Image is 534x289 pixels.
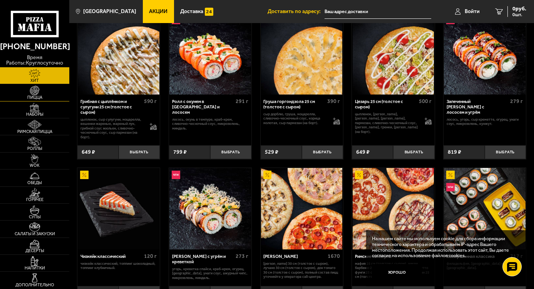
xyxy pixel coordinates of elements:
[169,13,251,95] img: Ролл с окунем в темпуре и лососем
[263,254,325,259] div: [PERSON_NAME]
[80,261,157,270] p: Чизкейк классический, топпинг шоколадный, топпинг клубничный.
[263,112,327,125] p: сыр дорблю, груша, моцарелла, сливочно-чесночный соус, корица молотая, сыр пармезан (на борт).
[444,13,526,95] img: Запеченный ролл Гурмэ с лососем и угрём
[393,145,434,159] button: Выбрать
[78,13,159,95] img: Грибная с цыплёнком и сулугуни 25 см (толстое с сыром)
[446,171,455,179] img: Акционный
[77,168,160,249] a: АкционныйЧизкейк классический
[169,168,251,249] img: Ролл Калипсо с угрём и креветкой
[119,145,160,159] button: Выбрать
[352,13,434,95] a: Цезарь 25 см (толстое с сыром)
[77,13,160,95] a: Грибная с цыплёнком и сулугуни 25 см (толстое с сыром)
[485,145,526,159] button: Выбрать
[80,99,142,115] div: Грибная с цыплёнком и сулугуни 25 см (толстое с сыром)
[444,168,526,249] img: Совершенная классика
[265,149,278,155] span: 529 ₽
[444,168,526,249] a: АкционныйНовинкаСовершенная классика
[355,112,419,134] p: цыпленок, [PERSON_NAME], [PERSON_NAME], [PERSON_NAME], пармезан, сливочно-чесночный соус, [PERSON...
[355,254,413,259] div: Римские каникулы
[372,236,516,259] p: На нашем сайте мы используем cookie для сбора информации технического характера и обрабатываем IP...
[210,145,251,159] button: Выбрать
[261,13,343,95] img: Груша горгондзола 25 см (толстое с сыром)
[353,168,434,249] img: Римские каникулы
[372,264,422,281] button: Хорошо
[172,99,234,115] div: Ролл с окунем в [GEOGRAPHIC_DATA] и лососем
[180,9,203,14] span: Доставка
[172,267,248,280] p: угорь, креветка спайси, краб-крем, огурец, [GEOGRAPHIC_DATA], унаги соус, ажурный чипс, микрозеле...
[465,9,480,14] span: Войти
[82,149,95,155] span: 649 ₽
[261,168,343,249] img: Хет Трик
[352,168,434,249] a: АкционныйРимские каникулы
[263,261,340,279] p: [PERSON_NAME] 30 см (толстое с сыром), Лучано 30 см (толстое с сыром), Дон Томаго 30 см (толстое ...
[353,13,434,95] img: Цезарь 25 см (толстое с сыром)
[173,149,187,155] span: 799 ₽
[261,168,343,249] a: АкционныйХет Трик
[263,171,272,179] img: Акционный
[263,99,325,110] div: Груша горгондзола 25 см (толстое с сыром)
[205,8,213,16] img: 15daf4d41897b9f0e9f617042186c801.svg
[236,98,248,105] span: 291 г
[169,13,251,95] a: НовинкаРолл с окунем в темпуре и лососем
[510,98,523,105] span: 279 г
[78,168,159,249] img: Чизкейк классический
[80,254,142,259] div: Чизкейк классический
[302,145,343,159] button: Выбрать
[149,9,167,14] span: Акции
[169,168,251,249] a: НовинкаРолл Калипсо с угрём и креветкой
[355,261,431,279] p: Мафия 25 см (толстое с сыром), Чикен Барбекю 25 см (толстое с сыром), Прошутто Фунги 25 см (толст...
[80,117,144,140] p: цыпленок, сыр сулугуни, моцарелла, вешенки жареные, жареный лук, грибной соус Жюльен, сливочно-че...
[236,253,248,259] span: 273 г
[356,149,370,155] span: 649 ₽
[268,9,325,14] span: Доставить по адресу:
[447,99,508,115] div: Запеченный [PERSON_NAME] с лососем и угрём
[172,254,234,265] div: [PERSON_NAME] с угрём и креветкой
[327,98,340,105] span: 390 г
[83,9,136,14] span: [GEOGRAPHIC_DATA]
[325,5,431,19] input: Ваш адрес доставки
[144,98,157,105] span: 590 г
[172,117,248,131] p: лосось, окунь в темпуре, краб-крем, сливочно-чесночный соус, микрозелень, миндаль.
[444,13,526,95] a: НовинкаЗапеченный ролл Гурмэ с лососем и угрём
[172,171,180,179] img: Новинка
[446,183,455,191] img: Новинка
[512,12,526,17] span: 0 шт.
[144,253,157,259] span: 120 г
[419,98,432,105] span: 500 г
[355,99,417,110] div: Цезарь 25 см (толстое с сыром)
[355,171,363,179] img: Акционный
[448,149,461,155] span: 819 ₽
[512,6,526,12] span: 0 руб.
[80,171,89,179] img: Акционный
[447,117,523,126] p: лосось, угорь, Сыр креметте, огурец, унаги соус, микрозелень, кунжут.
[328,253,340,259] span: 1670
